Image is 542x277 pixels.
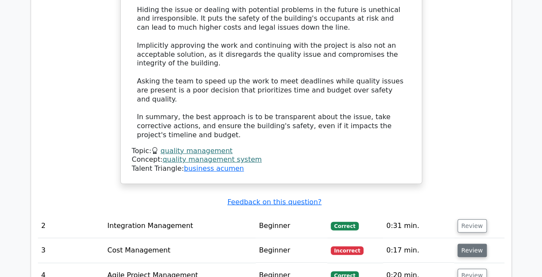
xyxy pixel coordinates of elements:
[132,147,410,173] div: Talent Triangle:
[383,214,454,238] td: 0:31 min.
[104,238,256,263] td: Cost Management
[383,238,454,263] td: 0:17 min.
[256,238,327,263] td: Beginner
[331,246,364,255] span: Incorrect
[331,222,359,231] span: Correct
[163,155,262,163] a: quality management system
[457,219,487,233] button: Review
[457,244,487,257] button: Review
[38,214,104,238] td: 2
[256,214,327,238] td: Beginner
[227,198,321,206] a: Feedback on this question?
[104,214,256,238] td: Integration Management
[160,147,232,155] a: quality management
[132,147,410,156] div: Topic:
[184,164,244,172] a: business acumen
[132,155,410,164] div: Concept:
[38,238,104,263] td: 3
